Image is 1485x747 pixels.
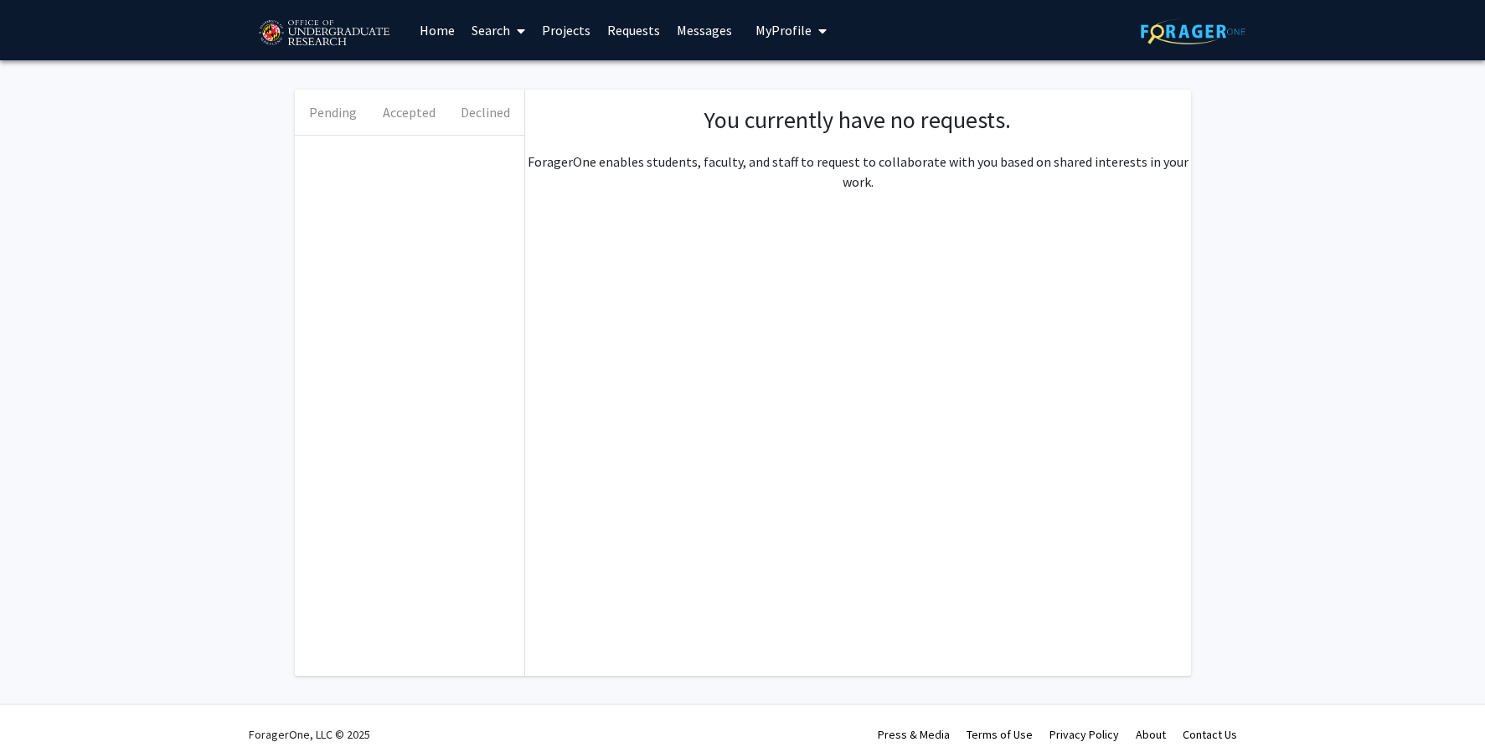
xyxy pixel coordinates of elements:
[1141,18,1245,44] img: ForagerOne Logo
[447,90,523,135] button: Declined
[542,106,1174,135] h1: You currently have no requests.
[253,13,394,54] img: University of Maryland Logo
[463,1,534,59] a: Search
[1049,727,1119,742] a: Privacy Policy
[295,90,371,135] button: Pending
[1183,727,1237,742] a: Contact Us
[755,22,812,39] span: My Profile
[371,90,447,135] button: Accepted
[411,1,463,59] a: Home
[967,727,1033,742] a: Terms of Use
[534,1,599,59] a: Projects
[599,1,668,59] a: Requests
[668,1,740,59] a: Messages
[878,727,950,742] a: Press & Media
[525,152,1191,192] p: ForagerOne enables students, faculty, and staff to request to collaborate with you based on share...
[1136,727,1166,742] a: About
